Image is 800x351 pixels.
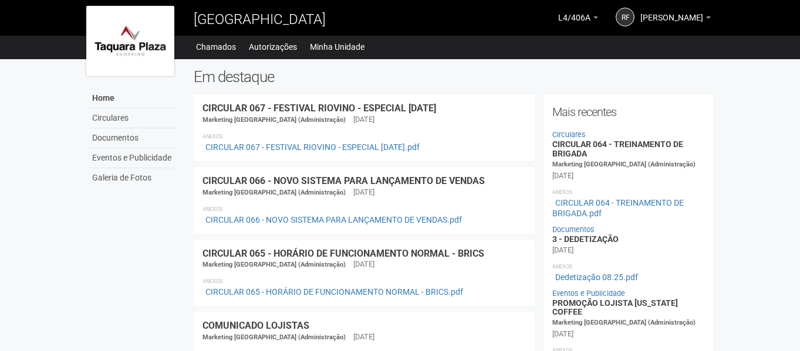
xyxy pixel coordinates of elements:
[353,114,374,125] div: [DATE]
[249,39,297,55] a: Autorizações
[552,319,696,326] span: Marketing [GEOGRAPHIC_DATA] (Administração)
[552,234,619,244] a: 3 - DEDETIZAÇÃO
[202,215,465,224] a: CIRCULAR 066 - NOVO SISTEMA PARA LANÇAMENTO DE VENDAS.pdf
[552,130,586,139] a: Circulares
[552,187,706,197] li: Anexos
[552,298,678,316] a: PROMOÇÃO LOJISTA [US_STATE] COFFEE
[552,245,573,255] div: [DATE]
[558,2,590,22] span: L4/406A
[89,88,176,108] a: Home
[202,189,346,196] span: Marketing [GEOGRAPHIC_DATA] (Administração)
[552,261,706,272] li: Anexos
[552,171,573,181] div: [DATE]
[86,6,174,76] img: logo.jpg
[353,187,374,197] div: [DATE]
[202,175,485,186] a: CIRCULAR 066 - NOVO SISTEMA PARA LANÇAMENTO DE VENDAS
[353,332,374,342] div: [DATE]
[202,320,309,331] a: COMUNICADO LOJISTAS
[640,2,703,22] span: Regina Ferreira Alves da Silva
[552,139,683,158] a: CIRCULAR 064 - TREINAMENTO DE BRIGADA
[202,142,423,152] a: CIRCULAR 067 - FESTIVAL RIOVINO - ESPECIAL [DATE].pdf
[202,248,484,259] a: CIRCULAR 065 - HORÁRIO DE FUNCIONAMENTO NORMAL - BRICS
[89,108,176,128] a: Circulares
[202,103,436,114] a: CIRCULAR 067 - FESTIVAL RIOVINO - ESPECIAL [DATE]
[552,161,696,168] span: Marketing [GEOGRAPHIC_DATA] (Administração)
[202,276,526,287] li: Anexos
[552,289,625,298] a: Eventos e Publicidade
[194,68,714,86] h2: Em destaque
[640,15,711,24] a: [PERSON_NAME]
[89,168,176,188] a: Galeria de Fotos
[89,128,176,148] a: Documentos
[202,333,346,341] span: Marketing [GEOGRAPHIC_DATA] (Administração)
[353,259,374,270] div: [DATE]
[202,131,526,142] li: Anexos
[202,261,346,268] span: Marketing [GEOGRAPHIC_DATA] (Administração)
[558,15,598,24] a: L4/406A
[616,8,634,26] a: RF
[196,39,236,55] a: Chamados
[552,103,706,121] h2: Mais recentes
[552,272,642,282] a: Dedetização 08.25.pdf
[194,11,326,28] span: [GEOGRAPHIC_DATA]
[89,148,176,168] a: Eventos e Publicidade
[552,329,573,339] div: [DATE]
[202,287,467,297] a: CIRCULAR 065 - HORÁRIO DE FUNCIONAMENTO NORMAL - BRICS.pdf
[552,225,595,234] a: Documentos
[310,39,364,55] a: Minha Unidade
[202,116,346,124] span: Marketing [GEOGRAPHIC_DATA] (Administração)
[202,204,526,214] li: Anexos
[552,198,687,218] a: CIRCULAR 064 - TREINAMENTO DE BRIGADA.pdf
